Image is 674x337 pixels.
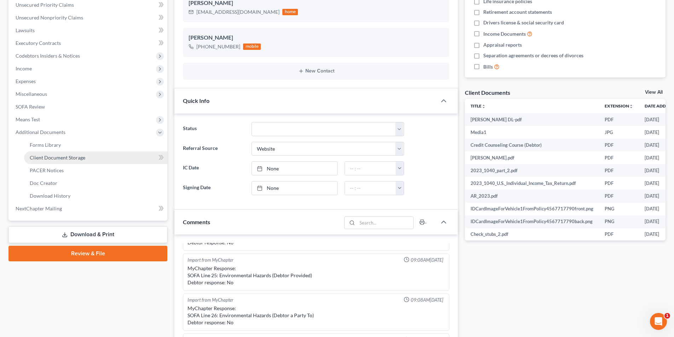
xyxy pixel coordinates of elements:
[188,297,234,303] div: Import from MyChapter
[24,190,167,202] a: Download History
[16,91,47,97] span: Miscellaneous
[10,100,167,113] a: SOFA Review
[465,89,510,96] div: Client Documents
[599,126,639,139] td: JPG
[483,41,522,48] span: Appraisal reports
[465,190,599,202] td: AR_2023.pdf
[30,142,61,148] span: Forms Library
[8,246,167,261] a: Review & File
[24,177,167,190] a: Doc Creator
[189,34,444,42] div: [PERSON_NAME]
[243,43,261,50] div: mobile
[16,116,40,122] span: Means Test
[30,193,70,199] span: Download History
[483,30,526,37] span: Income Documents
[411,297,443,303] span: 09:08AM[DATE]
[179,181,248,195] label: Signing Date
[482,104,486,109] i: unfold_more
[411,257,443,263] span: 09:08AM[DATE]
[179,122,248,136] label: Status
[10,24,167,37] a: Lawsuits
[465,203,599,215] td: IDCardImageForVehicle1FromPolicy4567717790front.png
[188,265,445,286] div: MyChapter Response: SOFA Line 25: Environmental Hazards (Debtor Provided) Debtor response: No
[483,52,583,59] span: Separation agreements or decrees of divorces
[282,9,298,15] div: home
[16,14,83,21] span: Unsecured Nonpriority Claims
[16,2,74,8] span: Unsecured Priority Claims
[24,164,167,177] a: PACER Notices
[179,142,248,156] label: Referral Source
[599,177,639,190] td: PDF
[10,37,167,50] a: Executory Contracts
[483,19,564,26] span: Drivers license & social security card
[645,90,663,95] a: View All
[345,181,396,195] input: -- : --
[599,139,639,151] td: PDF
[179,161,248,175] label: IC Date
[8,226,167,243] a: Download & Print
[183,97,209,104] span: Quick Info
[599,228,639,241] td: PDF
[465,126,599,139] td: Media1
[30,167,64,173] span: PACER Notices
[16,205,62,211] span: NextChapter Mailing
[599,190,639,202] td: PDF
[196,8,280,16] div: [EMAIL_ADDRESS][DOMAIN_NAME]
[664,313,670,319] span: 1
[30,155,85,161] span: Client Document Storage
[16,129,65,135] span: Additional Documents
[465,215,599,228] td: IDCardImageForVehicle1FromPolicy4567717790back.png
[465,164,599,177] td: 2023_1040_part_2.pdf
[16,40,61,46] span: Executory Contracts
[30,180,57,186] span: Doc Creator
[183,219,210,225] span: Comments
[599,151,639,164] td: PDF
[189,68,444,74] button: New Contact
[345,162,396,175] input: -- : --
[252,162,337,175] a: None
[599,164,639,177] td: PDF
[629,104,633,109] i: unfold_more
[188,257,234,263] div: Import from MyChapter
[471,103,486,109] a: Titleunfold_more
[465,177,599,190] td: 2023_1040_U.S._Individual_Income_Tax_Return.pdf
[605,103,633,109] a: Extensionunfold_more
[599,113,639,126] td: PDF
[357,217,414,229] input: Search...
[599,203,639,215] td: PNG
[483,8,552,16] span: Retirement account statements
[16,53,80,59] span: Codebtors Insiders & Notices
[252,181,337,195] a: None
[24,151,167,164] a: Client Document Storage
[599,215,639,228] td: PNG
[16,104,45,110] span: SOFA Review
[10,202,167,215] a: NextChapter Mailing
[650,313,667,330] iframe: Intercom live chat
[188,305,445,326] div: MyChapter Response: SOFA Line 26: Environmental Hazards (Debtor a Party To) Debtor response: No
[465,151,599,164] td: [PERSON_NAME].pdf
[24,139,167,151] a: Forms Library
[16,27,35,33] span: Lawsuits
[465,228,599,241] td: Check_stubs_2.pdf
[465,139,599,151] td: Credit Counseling Course (Debtor)
[16,65,32,71] span: Income
[10,11,167,24] a: Unsecured Nonpriority Claims
[465,113,599,126] td: [PERSON_NAME] DL-pdf
[196,43,240,50] div: [PHONE_NUMBER]
[16,78,36,84] span: Expenses
[483,63,493,70] span: Bills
